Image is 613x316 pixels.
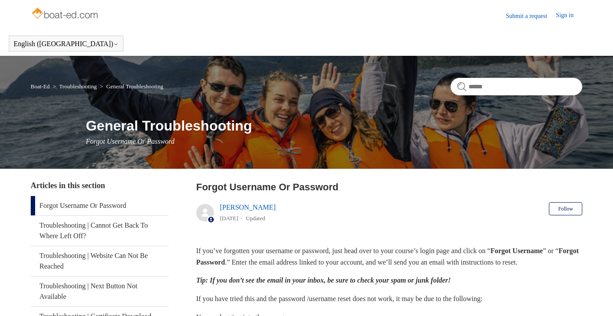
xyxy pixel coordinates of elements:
li: General Troubleshooting [98,83,163,90]
a: [PERSON_NAME] [220,203,276,211]
a: Submit a request [506,11,556,21]
input: Search [451,78,582,95]
strong: Forgot Password [196,247,579,266]
button: English ([GEOGRAPHIC_DATA]) [14,40,119,48]
li: Troubleshooting [51,83,98,90]
li: Boat-Ed [31,83,51,90]
a: Sign in [556,11,582,21]
h2: Forgot Username Or Password [196,180,582,194]
strong: Forgot Username [490,247,543,254]
li: Updated [246,215,265,222]
em: Tip: If you don’t see the email in your inbox, be sure to check your spam or junk folder! [196,276,451,284]
span: Articles in this section [31,181,105,190]
a: Troubleshooting | Website Can Not Be Reached [31,246,169,276]
button: Follow Article [549,202,582,215]
a: Troubleshooting [59,83,97,90]
img: Boat-Ed Help Center home page [31,5,101,23]
h1: General Troubleshooting [86,115,582,136]
a: Boat-Ed [31,83,50,90]
a: Forgot Username Or Password [31,196,169,215]
a: General Troubleshooting [106,83,163,90]
p: If you have tried this and the password /username reset does not work, it may be due to the follo... [196,293,582,305]
time: 05/20/2025, 15:58 [220,215,238,222]
div: Live chat [584,287,606,309]
span: Forgot Username Or Password [86,138,174,145]
p: If you’ve forgotten your username or password, just head over to your course’s login page and cli... [196,245,582,268]
a: Troubleshooting | Cannot Get Back To Where Left Off? [31,216,169,246]
a: Troubleshooting | Next Button Not Available [31,276,169,306]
